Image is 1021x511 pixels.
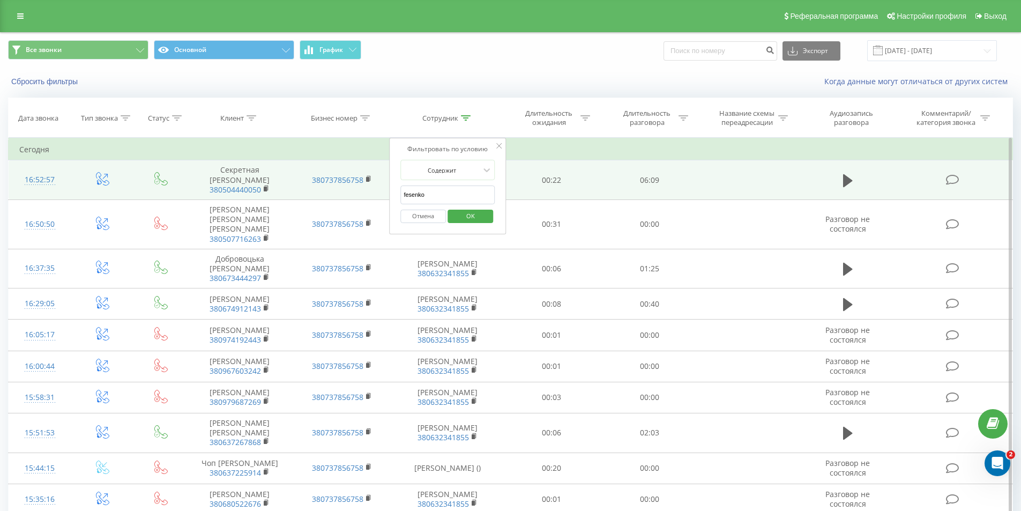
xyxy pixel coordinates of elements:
[189,453,290,484] td: Чоп [PERSON_NAME]
[19,356,61,377] div: 16:00:44
[19,324,61,345] div: 16:05:17
[503,413,601,453] td: 00:06
[790,12,878,20] span: Реферальная программа
[393,453,503,484] td: [PERSON_NAME] ()
[393,413,503,453] td: [PERSON_NAME]
[418,268,469,278] a: 380632341855
[19,489,61,510] div: 15:35:16
[189,288,290,320] td: [PERSON_NAME]
[312,463,363,473] a: 380737856758
[189,199,290,249] td: [PERSON_NAME] [PERSON_NAME] [PERSON_NAME]
[601,413,699,453] td: 02:03
[825,356,870,376] span: Разговор не состоялся
[19,293,61,314] div: 16:29:05
[312,299,363,309] a: 380737856758
[418,366,469,376] a: 380632341855
[154,40,294,60] button: Основной
[1007,450,1015,459] span: 2
[319,46,343,54] span: График
[418,499,469,509] a: 380632341855
[312,263,363,273] a: 380737856758
[312,392,363,402] a: 380737856758
[18,114,58,123] div: Дата звонка
[393,351,503,382] td: [PERSON_NAME]
[422,114,458,123] div: Сотрудник
[189,413,290,453] td: [PERSON_NAME] [PERSON_NAME]
[393,249,503,288] td: [PERSON_NAME]
[220,114,244,123] div: Клиент
[311,114,357,123] div: Бизнес номер
[312,219,363,229] a: 380737856758
[210,397,261,407] a: 380979687269
[189,351,290,382] td: [PERSON_NAME]
[189,382,290,413] td: [PERSON_NAME]
[189,249,290,288] td: Добровоцька [PERSON_NAME]
[189,320,290,351] td: [PERSON_NAME]
[503,351,601,382] td: 00:01
[601,249,699,288] td: 01:25
[601,320,699,351] td: 00:00
[601,160,699,200] td: 06:09
[520,109,578,127] div: Длительность ожидания
[825,387,870,407] span: Разговор не состоялся
[418,335,469,345] a: 380632341855
[897,12,966,20] span: Настройки профиля
[210,184,261,195] a: 380504440050
[601,351,699,382] td: 00:00
[9,139,1013,160] td: Сегодня
[210,499,261,509] a: 380680522676
[189,160,290,200] td: Секретная [PERSON_NAME]
[503,160,601,200] td: 00:22
[825,489,870,509] span: Разговор не состоялся
[19,214,61,235] div: 16:50:50
[503,453,601,484] td: 00:20
[456,208,486,224] span: OK
[418,303,469,314] a: 380632341855
[601,382,699,413] td: 00:00
[718,109,776,127] div: Название схемы переадресации
[984,12,1007,20] span: Выход
[400,144,495,154] div: Фильтровать по условию
[418,397,469,407] a: 380632341855
[825,325,870,345] span: Разговор не состоялся
[210,468,261,478] a: 380637225914
[448,210,493,223] button: OK
[393,382,503,413] td: [PERSON_NAME]
[915,109,978,127] div: Комментарий/категория звонка
[664,41,777,61] input: Поиск по номеру
[148,114,169,123] div: Статус
[26,46,62,54] span: Все звонки
[824,76,1013,86] a: Когда данные могут отличаться от других систем
[8,77,83,86] button: Сбросить фильтры
[19,169,61,190] div: 16:52:57
[393,288,503,320] td: [PERSON_NAME]
[503,199,601,249] td: 00:31
[400,210,446,223] button: Отмена
[312,175,363,185] a: 380737856758
[210,366,261,376] a: 380967603242
[418,432,469,442] a: 380632341855
[601,288,699,320] td: 00:40
[782,41,840,61] button: Экспорт
[210,234,261,244] a: 380507716263
[312,427,363,438] a: 380737856758
[210,437,261,447] a: 380637267868
[19,258,61,279] div: 16:37:35
[8,40,148,60] button: Все звонки
[825,214,870,234] span: Разговор не состоялся
[393,320,503,351] td: [PERSON_NAME]
[816,109,886,127] div: Аудиозапись разговора
[825,458,870,478] span: Разговор не состоялся
[210,303,261,314] a: 380674912143
[210,335,261,345] a: 380974192443
[503,320,601,351] td: 00:01
[81,114,118,123] div: Тип звонка
[601,199,699,249] td: 00:00
[503,288,601,320] td: 00:08
[19,423,61,443] div: 15:51:53
[503,382,601,413] td: 00:03
[312,330,363,340] a: 380737856758
[503,249,601,288] td: 00:06
[19,387,61,408] div: 15:58:31
[400,186,495,204] input: Введите значение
